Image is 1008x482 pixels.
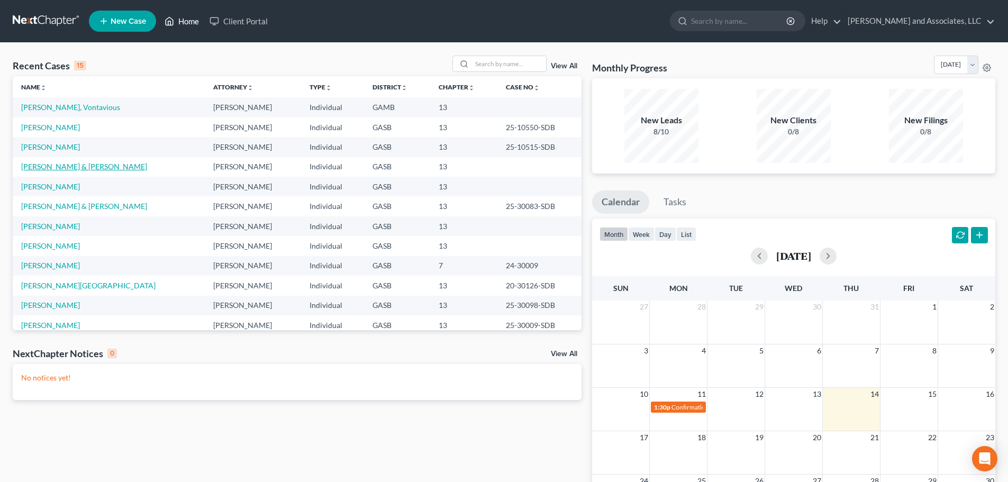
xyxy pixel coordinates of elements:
[701,344,707,357] span: 4
[639,301,649,313] span: 27
[816,344,822,357] span: 6
[754,431,765,444] span: 19
[600,227,628,241] button: month
[874,344,880,357] span: 7
[301,117,364,137] td: Individual
[364,117,430,137] td: GASB
[696,301,707,313] span: 28
[364,216,430,236] td: GASB
[21,103,120,112] a: [PERSON_NAME], Vontavious
[205,177,301,196] td: [PERSON_NAME]
[551,350,577,358] a: View All
[301,177,364,196] td: Individual
[654,403,670,411] span: 1:30p
[869,301,880,313] span: 31
[624,126,698,137] div: 8/10
[754,301,765,313] span: 29
[21,241,80,250] a: [PERSON_NAME]
[204,12,273,31] a: Client Portal
[430,236,497,256] td: 13
[430,157,497,177] td: 13
[696,388,707,401] span: 11
[301,236,364,256] td: Individual
[21,162,147,171] a: [PERSON_NAME] & [PERSON_NAME]
[624,114,698,126] div: New Leads
[325,85,332,91] i: unfold_more
[21,202,147,211] a: [PERSON_NAME] & [PERSON_NAME]
[430,296,497,315] td: 13
[364,196,430,216] td: GASB
[842,12,995,31] a: [PERSON_NAME] and Associates, LLC
[812,431,822,444] span: 20
[364,276,430,295] td: GASB
[430,177,497,196] td: 13
[972,446,997,471] div: Open Intercom Messenger
[843,284,859,293] span: Thu
[729,284,743,293] span: Tue
[205,256,301,276] td: [PERSON_NAME]
[468,85,475,91] i: unfold_more
[613,284,629,293] span: Sun
[960,284,973,293] span: Sat
[373,83,407,91] a: Districtunfold_more
[497,276,582,295] td: 20-30126-SDB
[364,137,430,157] td: GASB
[691,11,788,31] input: Search by name...
[754,388,765,401] span: 12
[21,123,80,132] a: [PERSON_NAME]
[985,388,995,401] span: 16
[21,321,80,330] a: [PERSON_NAME]
[655,227,676,241] button: day
[639,431,649,444] span: 17
[430,137,497,157] td: 13
[497,137,582,157] td: 25-10515-SDB
[430,97,497,117] td: 13
[21,222,80,231] a: [PERSON_NAME]
[301,315,364,335] td: Individual
[985,431,995,444] span: 23
[785,284,802,293] span: Wed
[205,196,301,216] td: [PERSON_NAME]
[889,114,963,126] div: New Filings
[205,117,301,137] td: [PERSON_NAME]
[205,137,301,157] td: [PERSON_NAME]
[301,216,364,236] td: Individual
[247,85,253,91] i: unfold_more
[205,216,301,236] td: [PERSON_NAME]
[364,315,430,335] td: GASB
[21,372,573,383] p: No notices yet!
[931,344,938,357] span: 8
[301,276,364,295] td: Individual
[301,256,364,276] td: Individual
[205,315,301,335] td: [PERSON_NAME]
[497,256,582,276] td: 24-30009
[364,256,430,276] td: GASB
[430,315,497,335] td: 13
[654,190,696,214] a: Tasks
[301,137,364,157] td: Individual
[551,62,577,70] a: View All
[159,12,204,31] a: Home
[806,12,841,31] a: Help
[364,157,430,177] td: GASB
[301,157,364,177] td: Individual
[21,281,156,290] a: [PERSON_NAME][GEOGRAPHIC_DATA]
[506,83,540,91] a: Case Nounfold_more
[205,236,301,256] td: [PERSON_NAME]
[430,117,497,137] td: 13
[205,97,301,117] td: [PERSON_NAME]
[205,276,301,295] td: [PERSON_NAME]
[643,344,649,357] span: 3
[676,227,696,241] button: list
[927,431,938,444] span: 22
[21,182,80,191] a: [PERSON_NAME]
[205,296,301,315] td: [PERSON_NAME]
[533,85,540,91] i: unfold_more
[364,177,430,196] td: GASB
[401,85,407,91] i: unfold_more
[472,56,546,71] input: Search by name...
[111,17,146,25] span: New Case
[869,388,880,401] span: 14
[13,347,117,360] div: NextChapter Notices
[21,83,47,91] a: Nameunfold_more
